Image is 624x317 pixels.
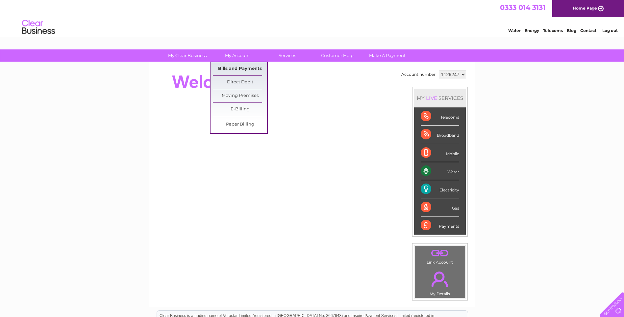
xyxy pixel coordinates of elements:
[580,28,596,33] a: Contact
[425,95,438,101] div: LIVE
[22,17,55,37] img: logo.png
[421,107,459,126] div: Telecoms
[421,180,459,198] div: Electricity
[160,49,214,62] a: My Clear Business
[421,198,459,216] div: Gas
[157,4,468,32] div: Clear Business is a trading name of Verastar Limited (registered in [GEOGRAPHIC_DATA] No. 3667643...
[602,28,618,33] a: Log out
[310,49,364,62] a: Customer Help
[213,89,267,102] a: Moving Premises
[416,268,463,291] a: .
[414,266,465,298] td: My Details
[416,247,463,259] a: .
[421,216,459,234] div: Payments
[210,49,264,62] a: My Account
[213,62,267,75] a: Bills and Payments
[213,76,267,89] a: Direct Debit
[260,49,314,62] a: Services
[414,89,466,107] div: MY SERVICES
[421,144,459,162] div: Mobile
[525,28,539,33] a: Energy
[360,49,414,62] a: Make A Payment
[213,103,267,116] a: E-Billing
[500,3,545,12] a: 0333 014 3131
[414,245,465,266] td: Link Account
[508,28,521,33] a: Water
[213,118,267,131] a: Paper Billing
[543,28,563,33] a: Telecoms
[400,69,437,80] td: Account number
[567,28,576,33] a: Blog
[421,162,459,180] div: Water
[421,126,459,144] div: Broadband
